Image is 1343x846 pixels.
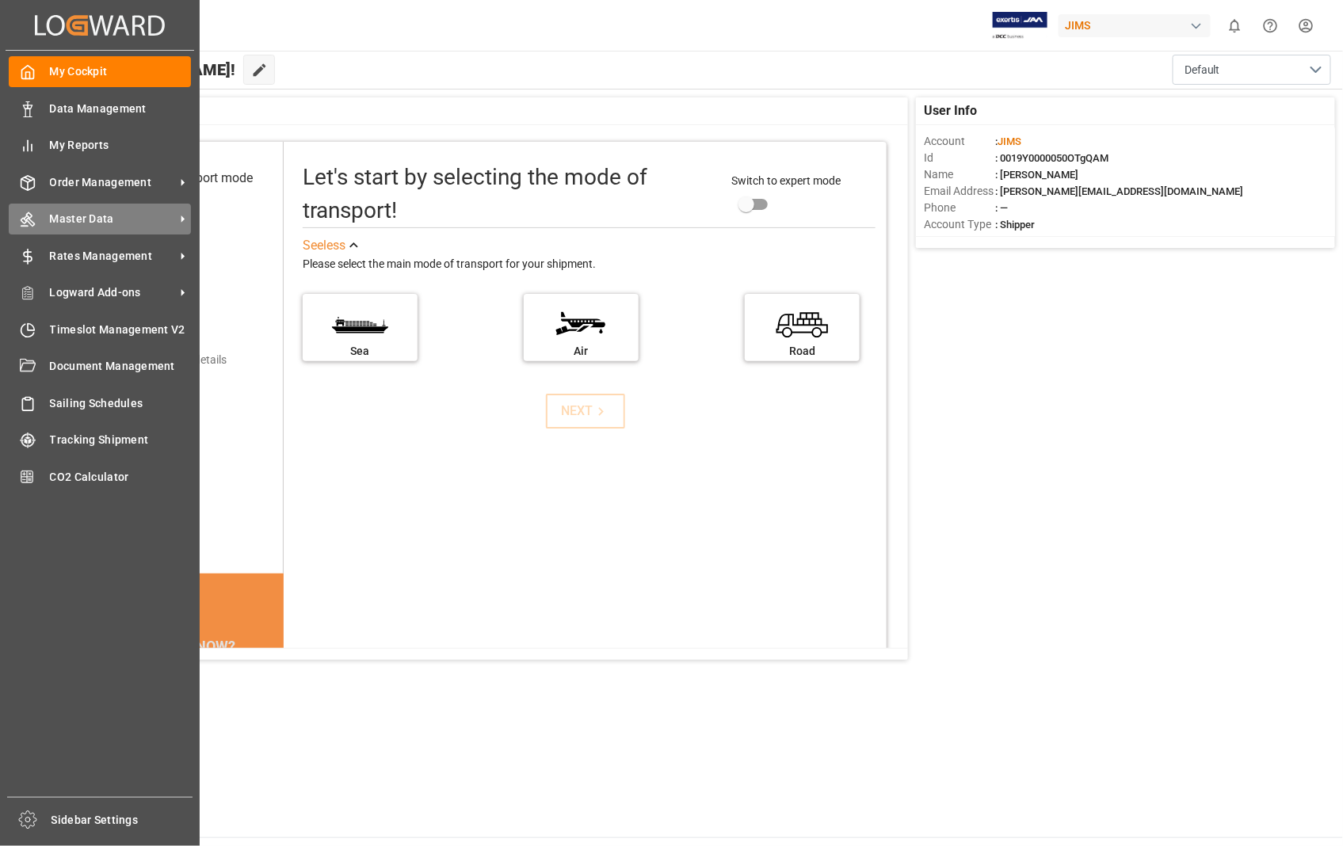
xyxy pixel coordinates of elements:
[1059,10,1217,40] button: JIMS
[753,343,852,360] div: Road
[924,101,977,120] span: User Info
[9,461,191,492] a: CO2 Calculator
[995,135,1021,147] span: :
[311,343,410,360] div: Sea
[9,387,191,418] a: Sailing Schedules
[9,351,191,382] a: Document Management
[995,185,1243,197] span: : [PERSON_NAME][EMAIL_ADDRESS][DOMAIN_NAME]
[924,216,995,233] span: Account Type
[50,211,175,227] span: Master Data
[924,200,995,216] span: Phone
[50,248,175,265] span: Rates Management
[1173,55,1331,85] button: open menu
[9,130,191,161] a: My Reports
[924,166,995,183] span: Name
[995,202,1008,214] span: : —
[50,358,192,375] span: Document Management
[546,394,625,429] button: NEXT
[924,133,995,150] span: Account
[50,137,192,154] span: My Reports
[561,402,609,421] div: NEXT
[1253,8,1288,44] button: Help Center
[998,135,1021,147] span: JIMS
[995,219,1035,231] span: : Shipper
[128,352,227,368] div: Add shipping details
[50,284,175,301] span: Logward Add-ons
[1185,62,1220,78] span: Default
[303,236,345,255] div: See less
[995,169,1078,181] span: : [PERSON_NAME]
[50,432,192,448] span: Tracking Shipment
[50,63,192,80] span: My Cockpit
[532,343,631,360] div: Air
[50,395,192,412] span: Sailing Schedules
[924,183,995,200] span: Email Address
[1217,8,1253,44] button: show 0 new notifications
[993,12,1047,40] img: Exertis%20JAM%20-%20Email%20Logo.jpg_1722504956.jpg
[9,56,191,87] a: My Cockpit
[303,161,715,227] div: Let's start by selecting the mode of transport!
[731,174,841,187] span: Switch to expert mode
[50,174,175,191] span: Order Management
[9,93,191,124] a: Data Management
[303,255,876,274] div: Please select the main mode of transport for your shipment.
[9,314,191,345] a: Timeslot Management V2
[9,425,191,455] a: Tracking Shipment
[52,812,193,829] span: Sidebar Settings
[995,152,1108,164] span: : 0019Y0000050OTgQAM
[924,150,995,166] span: Id
[1059,14,1211,37] div: JIMS
[50,322,192,338] span: Timeslot Management V2
[50,101,192,117] span: Data Management
[50,469,192,486] span: CO2 Calculator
